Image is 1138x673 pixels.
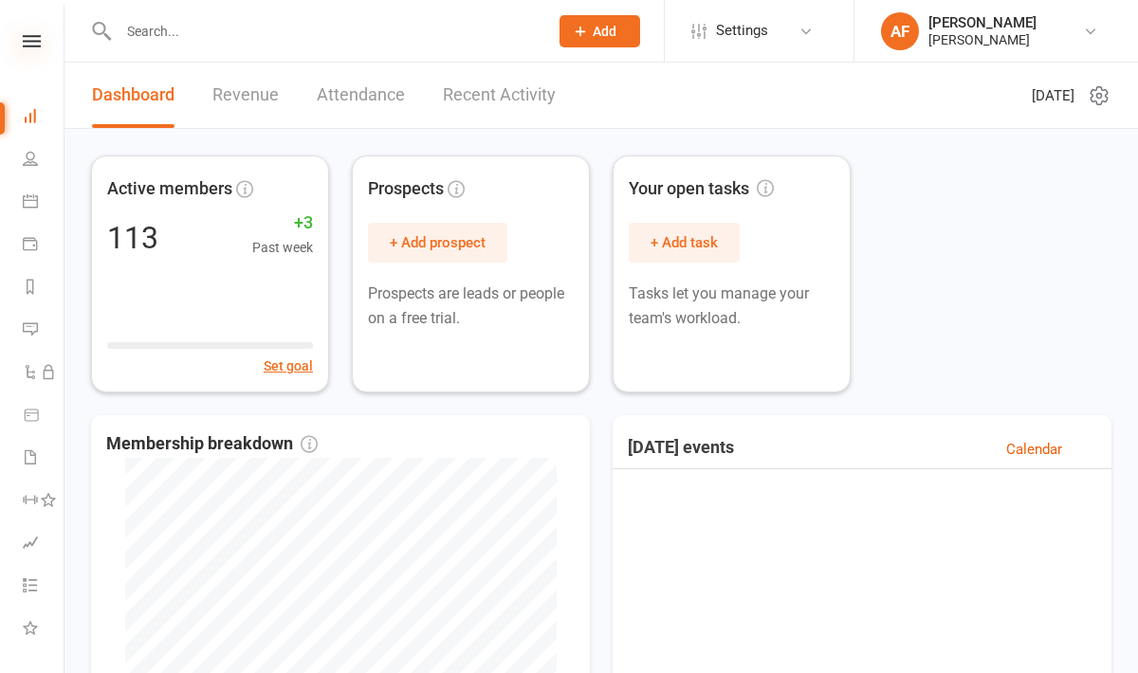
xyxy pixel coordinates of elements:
[107,175,232,203] span: Active members
[1006,438,1062,461] a: Calendar
[628,438,734,461] h3: [DATE] events
[23,182,65,225] a: Calendar
[23,225,65,267] a: Payments
[881,12,919,50] div: AF
[317,63,405,128] a: Attendance
[23,267,65,310] a: Reports
[1032,84,1074,107] span: [DATE]
[23,523,65,566] a: Assessments
[252,209,313,237] span: +3
[368,175,444,203] span: Prospects
[443,63,556,128] a: Recent Activity
[113,18,535,45] input: Search...
[107,223,158,253] div: 113
[252,237,313,258] span: Past week
[560,15,640,47] button: Add
[106,430,318,458] span: Membership breakdown
[928,31,1037,48] div: [PERSON_NAME]
[629,282,835,330] p: Tasks let you manage your team's workload.
[368,282,574,330] p: Prospects are leads or people on a free trial.
[212,63,279,128] a: Revenue
[629,175,774,203] span: Your open tasks
[368,223,507,263] button: + Add prospect
[23,609,65,651] a: What's New
[593,24,616,39] span: Add
[23,139,65,182] a: People
[23,97,65,139] a: Dashboard
[716,9,768,52] span: Settings
[928,14,1037,31] div: [PERSON_NAME]
[264,355,313,376] button: Set goal
[23,395,65,438] a: Product Sales
[629,223,740,263] button: + Add task
[92,63,174,128] a: Dashboard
